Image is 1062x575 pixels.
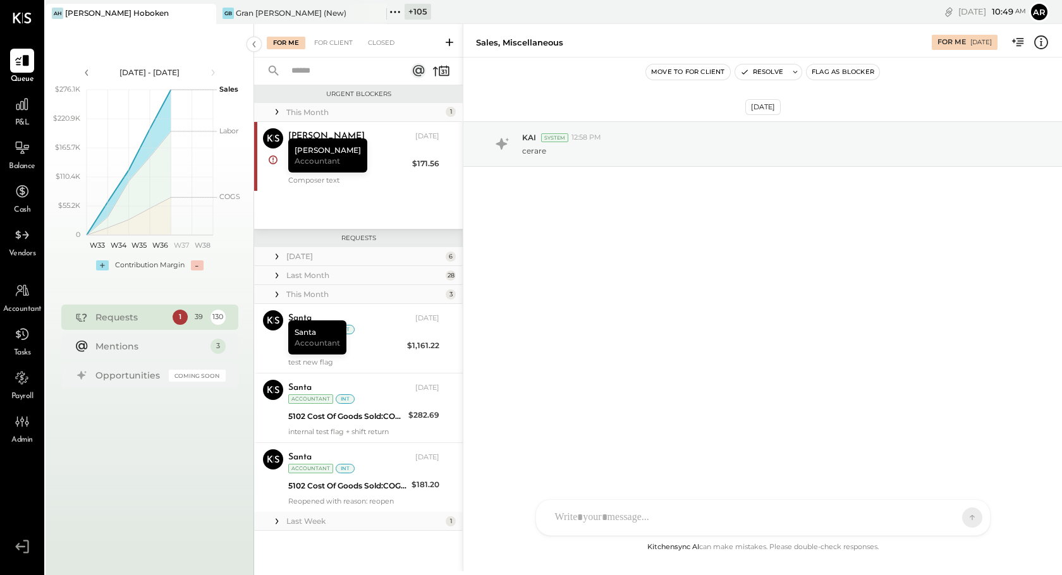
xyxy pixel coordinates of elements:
span: KAI [522,132,536,143]
a: P&L [1,92,44,129]
div: - [191,260,204,270]
div: [DATE] [415,131,439,142]
text: W35 [131,241,147,250]
div: GB [223,8,234,19]
div: [DATE] [415,452,439,463]
span: Vendors [9,248,36,260]
div: Requests [260,234,456,243]
span: Tasks [14,348,31,359]
div: [PERSON_NAME] Hoboken [65,8,169,18]
div: 1 [446,516,456,526]
div: [DATE] - [DATE] [96,67,204,78]
div: 3 [211,339,226,354]
div: 28 [446,270,456,281]
div: Gran [PERSON_NAME] (New) [236,8,346,18]
text: $55.2K [58,201,80,210]
div: Reopened with reason: reopen [288,497,439,505]
div: Santa [288,451,312,464]
text: W34 [110,241,126,250]
div: Last Week [286,516,442,526]
div: [DATE] [415,383,439,393]
span: Balance [9,161,35,172]
span: Cash [14,205,30,216]
div: 1 [446,107,456,117]
text: W36 [152,241,168,250]
div: For Me [267,37,305,49]
div: $181.20 [412,478,439,491]
div: Urgent Blockers [260,90,456,99]
text: $165.7K [55,143,80,152]
div: 5102 Cost Of Goods Sold:COGS, Seafood [288,410,405,423]
text: W37 [174,241,189,250]
span: Accountant [295,337,340,348]
span: 12:58 PM [571,133,601,143]
text: $276.1K [55,85,80,94]
button: Ar [1029,2,1049,22]
div: For Client [308,37,359,49]
text: Sales [219,85,238,94]
a: Accountant [1,279,44,315]
div: int [336,394,355,404]
div: $171.56 [412,157,439,170]
div: [PERSON_NAME] [288,130,365,143]
div: [DATE] [970,38,992,47]
div: 5102 Cost Of Goods Sold:COGS, Seafood [288,480,408,492]
div: internal test flag + shift return [288,427,439,436]
text: $220.9K [53,114,80,123]
a: Balance [1,136,44,172]
text: W33 [89,241,104,250]
div: [DATE] [415,313,439,324]
div: $1,161.22 [407,339,439,352]
text: COGS [219,192,240,201]
span: Accountant [3,304,42,315]
div: Santa [288,382,312,394]
div: test new flag [288,358,439,366]
div: 6 [446,251,456,262]
div: Contribution Margin [115,260,185,270]
div: + 105 [405,4,431,20]
a: Payroll [1,366,44,402]
text: Labor [219,126,238,135]
div: For Me [937,37,966,47]
a: Queue [1,49,44,85]
div: Closed [362,37,401,49]
div: Accountant [288,394,333,404]
div: AH [52,8,63,19]
div: [DATE] [958,6,1026,18]
div: Mentions [95,340,204,353]
a: Vendors [1,223,44,260]
div: Santa [288,312,312,325]
div: Requests [95,311,166,324]
button: Resolve [735,64,788,80]
div: copy link [943,5,955,18]
div: + [96,260,109,270]
div: $282.69 [408,409,439,421]
div: Composer text [288,176,439,185]
div: Opportunities [95,369,162,382]
div: [DATE] [745,99,781,115]
a: Admin [1,409,44,446]
div: Coming Soon [169,370,226,382]
p: cerare [522,145,546,156]
div: 39 [192,310,207,325]
div: [PERSON_NAME] [288,138,367,172]
text: W38 [194,241,210,250]
div: Santa [288,320,346,354]
a: Cash [1,179,44,216]
div: This Month [286,107,442,118]
div: int [336,464,355,473]
span: Admin [11,435,33,446]
div: Sales, Miscellaneous [476,37,563,49]
span: Queue [11,74,34,85]
div: Last Month [286,270,442,281]
text: 0 [76,230,80,239]
button: Move to for client [646,64,730,80]
div: System [541,133,568,142]
span: Accountant [295,155,340,166]
div: This Month [286,289,442,300]
a: Tasks [1,322,44,359]
div: 3 [446,289,456,300]
div: Accountant [288,464,333,473]
div: [DATE] [286,251,442,262]
text: $110.4K [56,172,80,181]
